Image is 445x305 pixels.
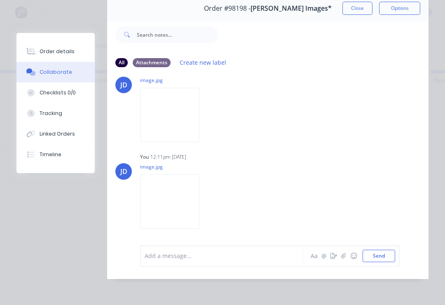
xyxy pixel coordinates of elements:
[319,251,329,261] button: @
[137,26,218,43] input: Search notes...
[349,251,358,261] button: ☺
[40,89,76,96] div: Checklists 0/0
[40,48,75,55] div: Order details
[120,167,127,176] div: JD
[204,5,251,12] span: Order #98198 -
[40,68,72,76] div: Collaborate
[40,130,75,138] div: Linked Orders
[309,251,319,261] button: Aa
[342,2,372,15] button: Close
[16,82,95,103] button: Checklists 0/0
[133,58,171,67] div: Attachments
[16,144,95,165] button: Timeline
[379,2,420,15] button: Options
[251,5,332,12] span: [PERSON_NAME] Images*
[40,110,62,117] div: Tracking
[16,62,95,82] button: Collaborate
[176,57,231,68] button: Create new label
[363,250,395,262] button: Send
[16,124,95,144] button: Linked Orders
[140,163,208,170] p: image.jpg
[120,80,127,90] div: JD
[16,103,95,124] button: Tracking
[140,153,149,161] div: You
[16,41,95,62] button: Order details
[115,58,128,67] div: All
[140,77,208,84] p: image.jpg
[150,153,186,161] div: 12:11pm [DATE]
[40,151,61,158] div: Timeline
